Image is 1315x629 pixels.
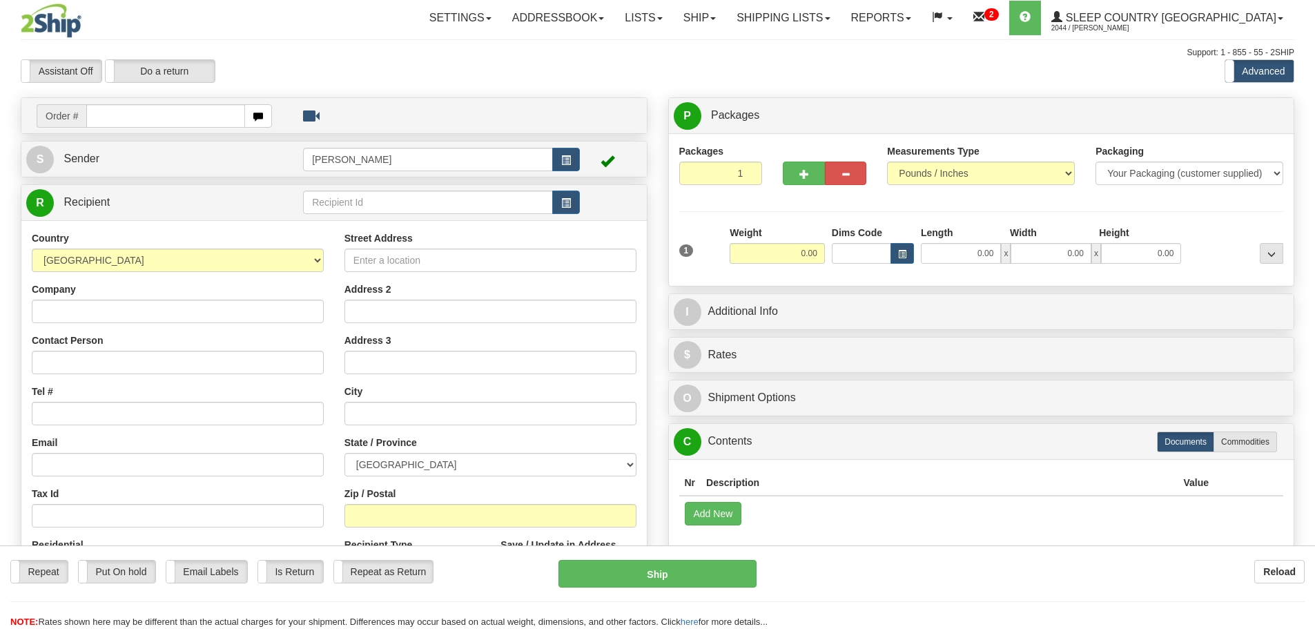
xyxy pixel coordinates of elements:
span: R [26,189,54,217]
a: Ship [673,1,726,35]
label: Packages [679,144,724,158]
a: 2 [963,1,1009,35]
label: Address 2 [344,282,391,296]
label: Repeat [11,561,68,583]
input: Recipient Id [303,191,553,214]
span: S [26,146,54,173]
span: C [674,428,701,456]
span: x [1091,243,1101,264]
label: Residential [32,538,84,552]
span: Sender [64,153,99,164]
label: Measurements Type [887,144,980,158]
label: Tax Id [32,487,59,501]
label: Repeat as Return [334,561,433,583]
label: Email Labels [166,561,247,583]
a: OShipment Options [674,384,1289,412]
label: Contact Person [32,333,103,347]
span: Sleep Country [GEOGRAPHIC_DATA] [1062,12,1276,23]
span: I [674,298,701,326]
th: Value [1178,470,1214,496]
label: Assistant Off [21,60,101,82]
div: ... [1260,243,1283,264]
span: Order # [37,104,86,128]
a: IAdditional Info [674,298,1289,326]
span: 2044 / [PERSON_NAME] [1051,21,1155,35]
label: Save / Update in Address Book [500,538,636,565]
label: Do a return [106,60,215,82]
label: Dims Code [832,226,882,240]
span: P [674,102,701,130]
a: CContents [674,427,1289,456]
span: $ [674,341,701,369]
span: Packages [711,109,759,121]
label: Company [32,282,76,296]
label: Zip / Postal [344,487,396,501]
a: $Rates [674,341,1289,369]
a: Reports [841,1,922,35]
a: Settings [419,1,502,35]
span: NOTE: [10,617,38,627]
label: Packaging [1095,144,1144,158]
th: Description [701,470,1178,496]
button: Reload [1254,560,1305,583]
a: Shipping lists [726,1,840,35]
label: Address 3 [344,333,391,347]
label: Is Return [258,561,323,583]
a: Addressbook [502,1,615,35]
img: logo2044.jpg [21,3,81,38]
button: Ship [558,560,757,588]
label: Commodities [1214,432,1277,452]
a: Sleep Country [GEOGRAPHIC_DATA] 2044 / [PERSON_NAME] [1041,1,1294,35]
label: Country [32,231,69,245]
label: State / Province [344,436,417,449]
iframe: chat widget [1283,244,1314,385]
label: Email [32,436,57,449]
label: Street Address [344,231,413,245]
div: Support: 1 - 855 - 55 - 2SHIP [21,47,1294,59]
a: R Recipient [26,188,273,217]
span: x [1001,243,1011,264]
label: Recipient Type [344,538,413,552]
label: Width [1010,226,1037,240]
label: Weight [730,226,761,240]
b: Reload [1263,566,1296,577]
button: Add New [685,502,742,525]
label: City [344,385,362,398]
label: Height [1099,226,1129,240]
sup: 2 [984,8,999,21]
input: Enter a location [344,249,636,272]
span: O [674,385,701,412]
input: Sender Id [303,148,553,171]
label: Put On hold [79,561,155,583]
a: Lists [614,1,672,35]
label: Length [921,226,953,240]
label: Advanced [1225,60,1294,82]
label: Tel # [32,385,53,398]
a: P Packages [674,101,1289,130]
a: S Sender [26,145,303,173]
a: here [681,617,699,627]
span: Recipient [64,196,110,208]
th: Nr [679,470,701,496]
label: Documents [1157,432,1214,452]
span: 1 [679,244,694,257]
